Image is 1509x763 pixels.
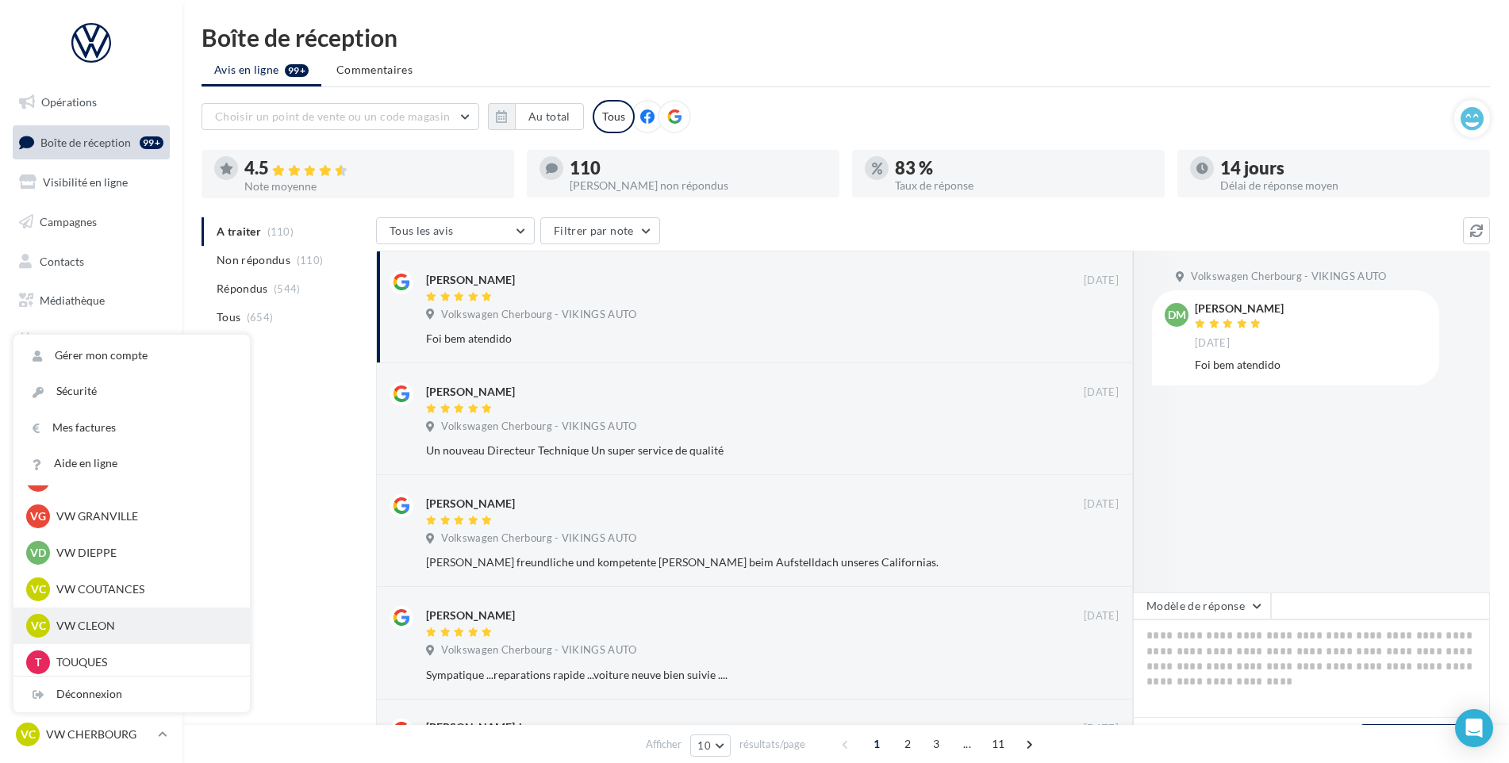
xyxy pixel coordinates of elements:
[10,125,173,159] a: Boîte de réception99+
[10,284,173,317] a: Médiathèque
[540,217,660,244] button: Filtrer par note
[56,545,231,561] p: VW DIEPPE
[488,103,584,130] button: Au total
[13,677,250,712] div: Déconnexion
[217,309,240,325] span: Tous
[1220,159,1477,177] div: 14 jours
[426,496,515,512] div: [PERSON_NAME]
[1195,357,1426,373] div: Foi bem atendido
[593,100,635,133] div: Tous
[41,95,97,109] span: Opérations
[570,159,827,177] div: 110
[954,731,980,757] span: ...
[441,531,636,546] span: Volkswagen Cherbourg - VIKINGS AUTO
[1455,709,1493,747] div: Open Intercom Messenger
[1084,274,1119,288] span: [DATE]
[31,581,46,597] span: VC
[40,293,105,307] span: Médiathèque
[1168,307,1186,323] span: DM
[1084,609,1119,623] span: [DATE]
[336,62,413,78] span: Commentaires
[441,308,636,322] span: Volkswagen Cherbourg - VIKINGS AUTO
[1084,385,1119,400] span: [DATE]
[297,254,324,266] span: (110)
[13,374,250,409] a: Sécurité
[895,159,1152,177] div: 83 %
[13,410,250,446] a: Mes factures
[441,643,636,658] span: Volkswagen Cherbourg - VIKINGS AUTO
[1084,722,1119,736] span: [DATE]
[46,727,152,742] p: VW CHERBOURG
[10,166,173,199] a: Visibilité en ligne
[10,363,173,410] a: PLV et print personnalisable
[13,446,250,481] a: Aide en ligne
[739,737,805,752] span: résultats/page
[35,654,41,670] span: T
[43,175,128,189] span: Visibilité en ligne
[31,618,46,634] span: VC
[40,215,97,228] span: Campagnes
[30,508,46,524] span: VG
[1191,270,1386,284] span: Volkswagen Cherbourg - VIKINGS AUTO
[895,731,920,757] span: 2
[426,384,515,400] div: [PERSON_NAME]
[1220,180,1477,191] div: Délai de réponse moyen
[10,245,173,278] a: Contacts
[10,324,173,357] a: Calendrier
[1084,497,1119,512] span: [DATE]
[13,338,250,374] a: Gérer mon compte
[40,135,131,148] span: Boîte de réception
[1133,592,1271,619] button: Modèle de réponse
[515,103,584,130] button: Au total
[140,136,163,149] div: 99+
[202,103,479,130] button: Choisir un point de vente ou un code magasin
[441,420,636,434] span: Volkswagen Cherbourg - VIKINGS AUTO
[864,731,889,757] span: 1
[690,734,731,757] button: 10
[923,731,949,757] span: 3
[244,159,501,178] div: 4.5
[40,254,84,267] span: Contacts
[10,416,173,462] a: Campagnes DataOnDemand
[646,737,682,752] span: Afficher
[274,282,301,295] span: (544)
[56,654,231,670] p: TOUQUES
[426,443,1016,458] div: Un nouveau Directeur Technique Un super service de qualité
[376,217,535,244] button: Tous les avis
[217,281,268,297] span: Répondus
[56,618,231,634] p: VW CLEON
[1195,303,1284,314] div: [PERSON_NAME]
[30,545,46,561] span: VD
[390,224,454,237] span: Tous les avis
[21,727,36,742] span: VC
[895,180,1152,191] div: Taux de réponse
[10,86,173,119] a: Opérations
[426,608,515,623] div: [PERSON_NAME]
[217,252,290,268] span: Non répondus
[426,331,1016,347] div: Foi bem atendido
[10,205,173,239] a: Campagnes
[426,719,543,735] div: [PERSON_NAME]-horn
[202,25,1490,49] div: Boîte de réception
[56,581,231,597] p: VW COUTANCES
[40,333,93,347] span: Calendrier
[247,311,274,324] span: (654)
[244,181,501,192] div: Note moyenne
[426,667,1016,683] div: Sympatique ...reparations rapide ...voiture neuve bien suivie ....
[985,731,1012,757] span: 11
[215,109,450,123] span: Choisir un point de vente ou un code magasin
[426,272,515,288] div: [PERSON_NAME]
[56,508,231,524] p: VW GRANVILLE
[697,739,711,752] span: 10
[1195,336,1230,351] span: [DATE]
[13,719,170,750] a: VC VW CHERBOURG
[570,180,827,191] div: [PERSON_NAME] non répondus
[426,554,1016,570] div: [PERSON_NAME] freundliche und kompetente [PERSON_NAME] beim Aufstelldach unseres Californias.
